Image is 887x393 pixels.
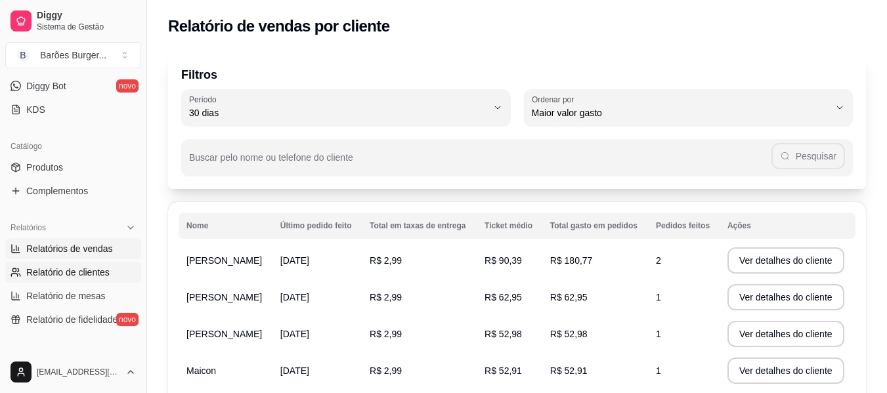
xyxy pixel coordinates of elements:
[186,329,262,339] span: [PERSON_NAME]
[485,365,522,376] span: R$ 52,91
[5,75,141,96] a: Diggy Botnovo
[5,157,141,178] a: Produtos
[5,346,141,367] div: Gerenciar
[5,180,141,201] a: Complementos
[5,285,141,306] a: Relatório de mesas
[186,365,216,376] span: Maicon
[532,94,578,105] label: Ordenar por
[720,213,855,239] th: Ações
[5,356,141,388] button: [EMAIL_ADDRESS][DOMAIN_NAME]
[26,242,113,255] span: Relatórios de vendas
[179,213,272,239] th: Nome
[280,365,309,376] span: [DATE]
[550,365,588,376] span: R$ 52,91
[370,255,402,266] span: R$ 2,99
[727,284,844,310] button: Ver detalhes do cliente
[532,106,830,119] span: Maior valor gasto
[370,365,402,376] span: R$ 2,99
[186,292,262,302] span: [PERSON_NAME]
[181,89,511,126] button: Período30 dias
[727,358,844,384] button: Ver detalhes do cliente
[272,213,362,239] th: Último pedido feito
[5,136,141,157] div: Catálogo
[727,247,844,274] button: Ver detalhes do cliente
[26,161,63,174] span: Produtos
[16,49,30,62] span: B
[485,329,522,339] span: R$ 52,98
[181,66,853,84] p: Filtros
[189,106,487,119] span: 30 dias
[362,213,477,239] th: Total em taxas de entrega
[485,292,522,302] span: R$ 62,95
[37,367,120,377] span: [EMAIL_ADDRESS][DOMAIN_NAME]
[280,329,309,339] span: [DATE]
[550,329,588,339] span: R$ 52,98
[5,42,141,68] button: Select a team
[280,255,309,266] span: [DATE]
[37,22,136,32] span: Sistema de Gestão
[11,222,46,233] span: Relatórios
[280,292,309,302] span: [DATE]
[26,79,66,93] span: Diggy Bot
[485,255,522,266] span: R$ 90,39
[37,10,136,22] span: Diggy
[648,213,720,239] th: Pedidos feitos
[26,103,45,116] span: KDS
[186,255,262,266] span: [PERSON_NAME]
[5,309,141,330] a: Relatório de fidelidadenovo
[5,99,141,120] a: KDS
[189,156,771,169] input: Buscar pelo nome ou telefone do cliente
[727,321,844,347] button: Ver detalhes do cliente
[26,289,106,302] span: Relatório de mesas
[550,255,593,266] span: R$ 180,77
[168,16,390,37] h2: Relatório de vendas por cliente
[26,313,118,326] span: Relatório de fidelidade
[656,329,661,339] span: 1
[26,266,110,279] span: Relatório de clientes
[477,213,542,239] th: Ticket médio
[542,213,648,239] th: Total gasto em pedidos
[5,5,141,37] a: DiggySistema de Gestão
[370,329,402,339] span: R$ 2,99
[656,292,661,302] span: 1
[5,262,141,283] a: Relatório de clientes
[5,238,141,259] a: Relatórios de vendas
[550,292,588,302] span: R$ 62,95
[189,94,221,105] label: Período
[656,255,661,266] span: 2
[656,365,661,376] span: 1
[26,184,88,197] span: Complementos
[370,292,402,302] span: R$ 2,99
[40,49,106,62] div: Barões Burger ...
[524,89,854,126] button: Ordenar porMaior valor gasto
